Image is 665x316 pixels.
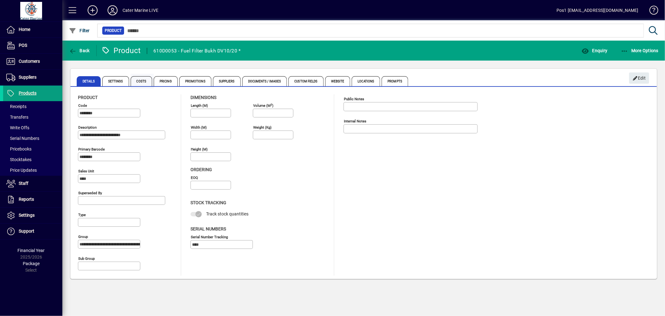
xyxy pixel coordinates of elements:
span: Ordering [190,167,212,172]
mat-label: Internal Notes [344,119,366,123]
mat-label: Length (m) [191,103,208,108]
mat-label: Type [78,213,86,217]
a: POS [3,38,62,53]
mat-label: Serial Number tracking [191,235,228,239]
a: Staff [3,176,62,191]
span: Edit [633,73,646,83]
button: Profile [103,5,123,16]
span: Home [19,27,30,32]
span: Write Offs [6,125,29,130]
mat-label: Width (m) [191,125,207,130]
span: Staff [19,181,28,186]
span: Serial Numbers [190,226,226,231]
span: Stock Tracking [190,200,226,205]
span: Suppliers [19,75,36,80]
span: Pricebooks [6,146,31,151]
span: Reports [19,197,34,202]
mat-label: Height (m) [191,147,208,151]
span: Serial Numbers [6,136,39,141]
span: Price Updates [6,168,37,173]
button: Back [67,45,91,56]
a: Stocktakes [3,154,62,165]
a: Knowledge Base [645,1,657,22]
a: Write Offs [3,122,62,133]
span: Financial Year [18,248,45,253]
mat-label: Public Notes [344,97,364,101]
span: Costs [131,76,152,86]
span: Product [78,95,98,100]
span: Settings [102,76,129,86]
span: Receipts [6,104,27,109]
a: Settings [3,208,62,223]
button: Filter [67,25,91,36]
mat-label: Volume (m ) [253,103,273,108]
span: Filter [69,28,90,33]
button: Enquiry [580,45,609,56]
span: Customers [19,59,40,64]
mat-label: Primary barcode [78,147,105,151]
span: More Options [621,48,659,53]
span: Details [77,76,101,86]
div: 610D0053 - Fuel Filter Bukh DV10/20 * [153,46,241,56]
mat-label: Superseded by [78,191,102,195]
span: Promotions [179,76,211,86]
span: Transfers [6,115,28,120]
span: Dimensions [190,95,216,100]
a: Support [3,224,62,239]
span: Settings [19,213,35,218]
span: Locations [352,76,380,86]
mat-label: Description [78,125,97,130]
span: Package [23,261,40,266]
button: More Options [619,45,660,56]
a: Pricebooks [3,144,62,154]
a: Home [3,22,62,37]
mat-label: Code [78,103,87,108]
span: Support [19,229,34,234]
a: Receipts [3,101,62,112]
a: Reports [3,192,62,207]
span: Enquiry [581,48,607,53]
mat-label: Weight (Kg) [253,125,272,130]
button: Edit [629,72,649,84]
div: Pos1 [EMAIL_ADDRESS][DOMAIN_NAME] [557,5,638,15]
mat-label: Sub group [78,256,95,261]
span: Documents / Images [242,76,287,86]
span: Products [19,91,36,96]
span: Track stock quantities [206,211,248,216]
a: Customers [3,54,62,69]
mat-label: Sales unit [78,169,94,173]
a: Price Updates [3,165,62,175]
mat-label: Group [78,235,88,239]
span: Stocktakes [6,157,31,162]
span: Back [69,48,90,53]
span: Pricing [154,76,178,86]
div: Cater Marine LIVE [123,5,158,15]
div: Product [101,46,141,56]
span: Product [105,27,122,34]
mat-label: EOQ [191,175,198,180]
a: Serial Numbers [3,133,62,144]
app-page-header-button: Back [62,45,97,56]
span: Suppliers [213,76,241,86]
span: POS [19,43,27,48]
span: Prompts [382,76,408,86]
span: Website [325,76,350,86]
a: Suppliers [3,70,62,85]
button: Add [83,5,103,16]
a: Transfers [3,112,62,122]
sup: 3 [271,103,272,106]
span: Custom Fields [288,76,323,86]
